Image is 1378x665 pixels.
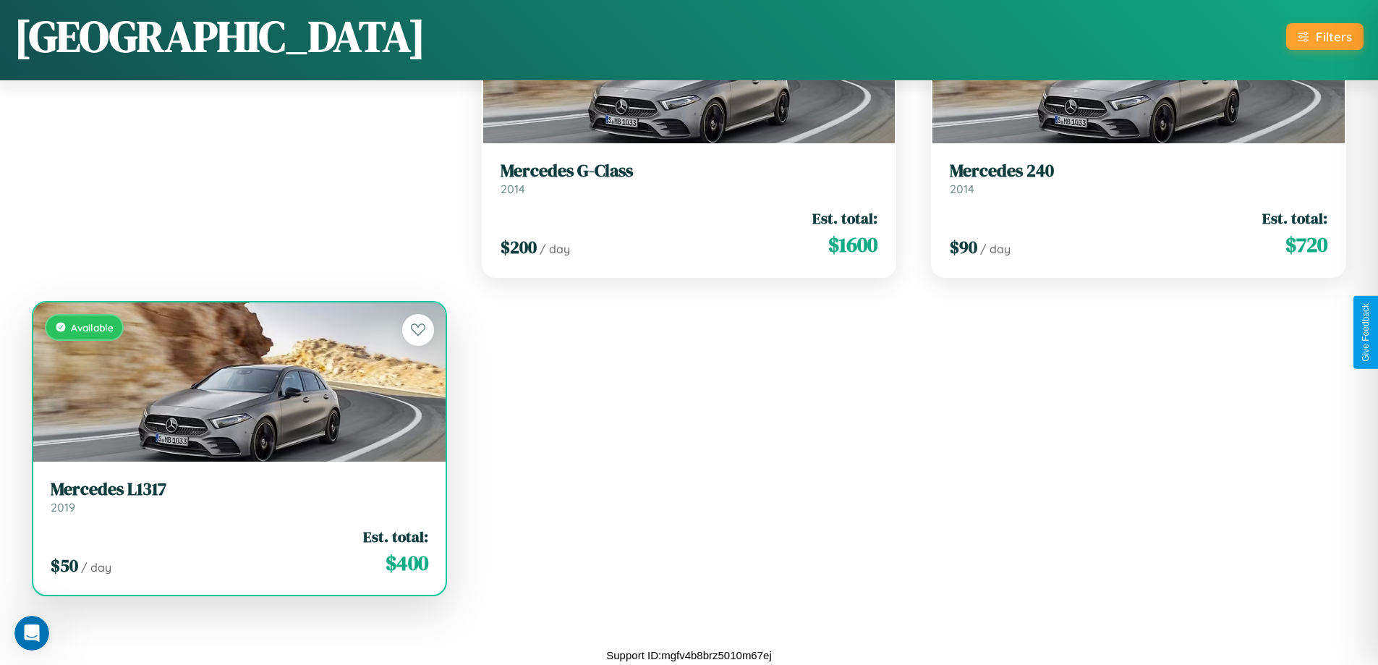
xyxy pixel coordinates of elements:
span: Est. total: [363,526,428,547]
a: Mercedes L13172019 [51,479,428,514]
a: Mercedes 2402014 [950,161,1327,196]
span: 2014 [501,182,525,196]
span: / day [540,242,570,256]
h1: [GEOGRAPHIC_DATA] [14,7,425,66]
span: $ 200 [501,235,537,259]
span: $ 400 [386,548,428,577]
button: Filters [1286,23,1364,50]
h3: Mercedes 240 [950,161,1327,182]
span: 2019 [51,500,75,514]
span: / day [81,560,111,575]
span: 2014 [950,182,974,196]
div: Filters [1316,29,1352,44]
a: Mercedes G-Class2014 [501,161,878,196]
div: Give Feedback [1361,303,1371,362]
iframe: Intercom live chat [14,616,49,651]
h3: Mercedes L1317 [51,479,428,500]
span: Est. total: [1262,208,1327,229]
span: Est. total: [812,208,877,229]
span: / day [980,242,1011,256]
span: Available [71,321,114,334]
span: $ 1600 [828,230,877,259]
span: $ 720 [1285,230,1327,259]
p: Support ID: mgfv4b8brz5010m67ej [606,645,771,665]
h3: Mercedes G-Class [501,161,878,182]
span: $ 50 [51,554,78,577]
span: $ 90 [950,235,977,259]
